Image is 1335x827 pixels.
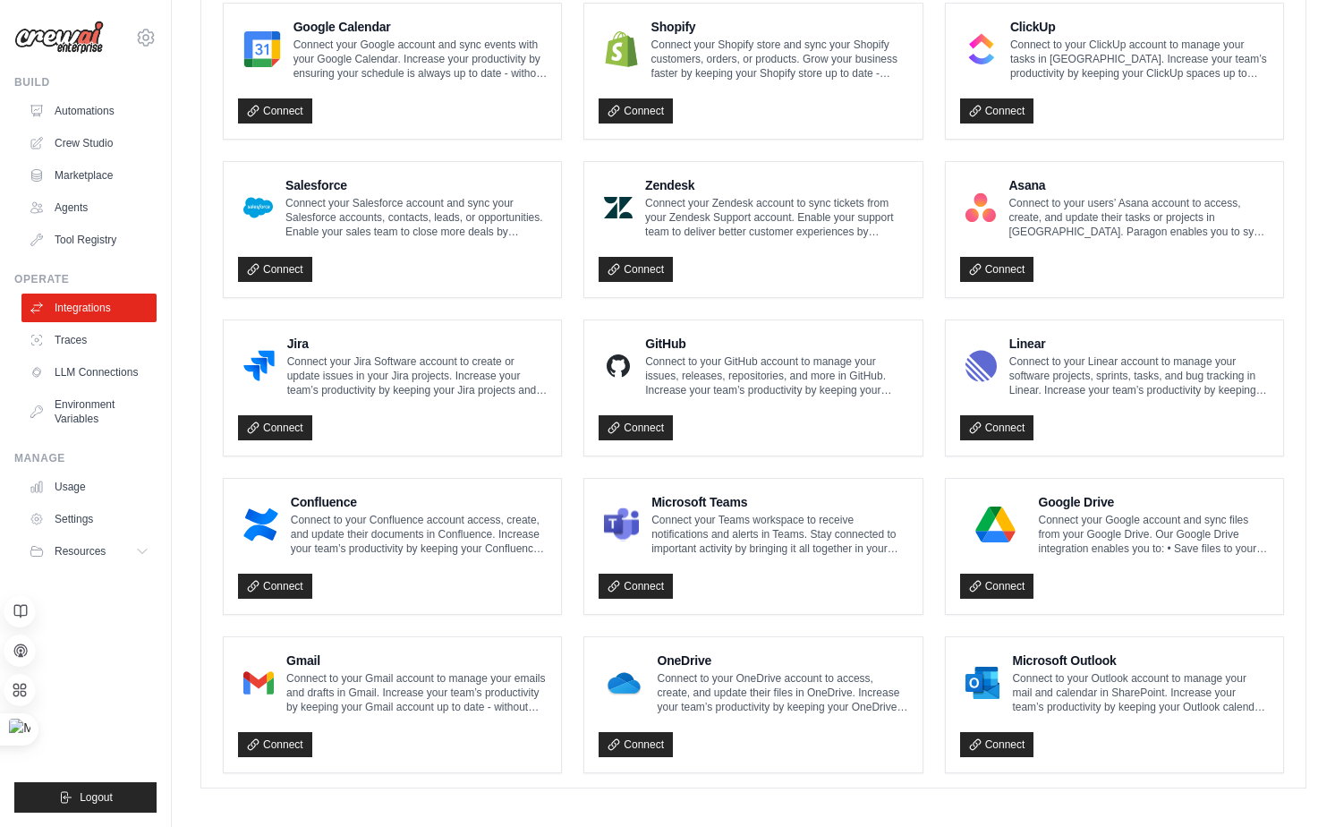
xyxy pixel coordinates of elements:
p: Connect your Jira Software account to create or update issues in your Jira projects. Increase you... [287,354,548,397]
p: Connect your Teams workspace to receive notifications and alerts in Teams. Stay connected to impo... [651,513,907,556]
a: Connect [238,732,312,757]
h4: Shopify [651,18,908,36]
h4: Zendesk [645,176,908,194]
h4: Google Drive [1038,493,1269,511]
p: Connect your Google account and sync files from your Google Drive. Our Google Drive integration e... [1038,513,1269,556]
img: ClickUp Logo [965,31,998,67]
div: Operate [14,272,157,286]
p: Connect to your Outlook account to manage your mail and calendar in SharePoint. Increase your tea... [1012,671,1269,714]
a: Connect [238,98,312,124]
img: Confluence Logo [243,507,278,542]
a: Environment Variables [21,390,157,433]
button: Resources [21,537,157,566]
img: Asana Logo [965,190,997,226]
a: Connect [238,415,312,440]
p: Connect to your ClickUp account to manage your tasks in [GEOGRAPHIC_DATA]. Increase your team’s p... [1010,38,1269,81]
h4: Gmail [286,652,547,669]
p: Connect to your Gmail account to manage your emails and drafts in Gmail. Increase your team’s pro... [286,671,547,714]
a: Connect [599,415,673,440]
h4: Google Calendar [293,18,548,36]
p: Connect to your GitHub account to manage your issues, releases, repositories, and more in GitHub.... [645,354,907,397]
h4: Salesforce [285,176,547,194]
h4: OneDrive [657,652,907,669]
p: Connect to your Linear account to manage your software projects, sprints, tasks, and bug tracking... [1009,354,1269,397]
a: Integrations [21,294,157,322]
img: Shopify Logo [604,31,638,67]
img: GitHub Logo [604,348,633,384]
a: Usage [21,473,157,501]
a: Connect [238,574,312,599]
img: Salesforce Logo [243,190,273,226]
h4: Linear [1009,335,1269,353]
div: Build [14,75,157,90]
a: Connect [599,98,673,124]
h4: Confluence [291,493,548,511]
a: Traces [21,326,157,354]
h4: Microsoft Teams [651,493,907,511]
p: Connect to your OneDrive account to access, create, and update their files in OneDrive. Increase ... [657,671,907,714]
span: Logout [80,790,113,805]
div: Manage [14,451,157,465]
p: Connect your Shopify store and sync your Shopify customers, orders, or products. Grow your busine... [651,38,908,81]
span: Resources [55,544,106,558]
h4: Jira [287,335,548,353]
a: Tool Registry [21,226,157,254]
a: Connect [238,257,312,282]
h4: ClickUp [1010,18,1269,36]
a: Automations [21,97,157,125]
a: Marketplace [21,161,157,190]
p: Connect your Salesforce account and sync your Salesforce accounts, contacts, leads, or opportunit... [285,196,547,239]
a: LLM Connections [21,358,157,387]
h4: Asana [1008,176,1269,194]
img: Logo [14,21,104,55]
a: Connect [960,98,1034,124]
img: Microsoft Teams Logo [604,507,639,542]
a: Agents [21,193,157,222]
a: Connect [599,732,673,757]
img: Google Drive Logo [965,507,1026,542]
img: OneDrive Logo [604,665,644,701]
p: Connect to your users’ Asana account to access, create, and update their tasks or projects in [GE... [1008,196,1269,239]
p: Connect your Zendesk account to sync tickets from your Zendesk Support account. Enable your suppo... [645,196,908,239]
img: Linear Logo [965,348,997,384]
h4: Microsoft Outlook [1012,652,1269,669]
button: Logout [14,782,157,813]
a: Settings [21,505,157,533]
a: Connect [960,415,1034,440]
a: Connect [960,732,1034,757]
img: Gmail Logo [243,665,274,701]
img: Jira Logo [243,348,275,384]
h4: GitHub [645,335,907,353]
img: Google Calendar Logo [243,31,281,67]
a: Connect [599,257,673,282]
img: Microsoft Outlook Logo [965,665,1000,701]
p: Connect your Google account and sync events with your Google Calendar. Increase your productivity... [293,38,548,81]
img: Zendesk Logo [604,190,633,226]
a: Connect [599,574,673,599]
a: Connect [960,574,1034,599]
p: Connect to your Confluence account access, create, and update their documents in Confluence. Incr... [291,513,548,556]
a: Crew Studio [21,129,157,158]
a: Connect [960,257,1034,282]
